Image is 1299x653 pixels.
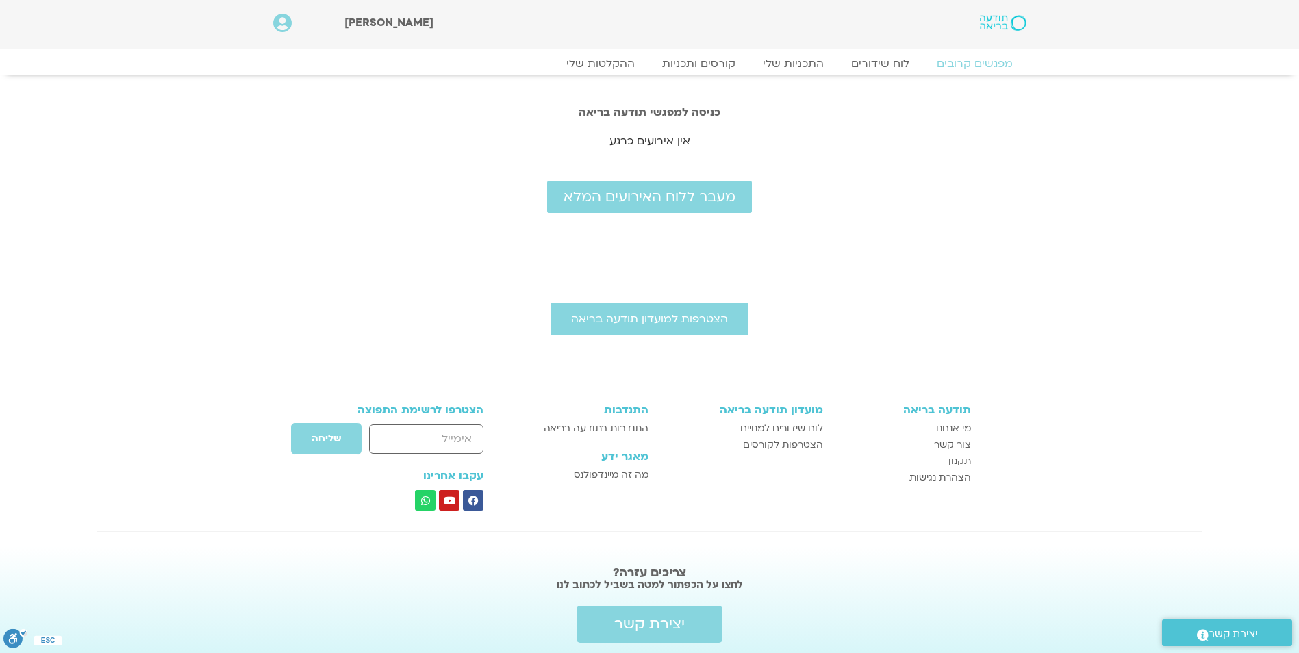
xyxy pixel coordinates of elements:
span: תקנון [948,453,971,470]
a: יצירת קשר [577,606,722,643]
a: התכניות שלי [749,57,837,71]
span: [PERSON_NAME] [344,15,433,30]
a: התנדבות בתודעה בריאה [521,420,648,437]
form: טופס חדש [329,422,484,462]
input: אימייל [369,424,483,454]
a: הצהרת נגישות [837,470,971,486]
h3: הצטרפו לרשימת התפוצה [329,404,484,416]
span: הצהרת נגישות [909,470,971,486]
a: צור קשר [837,437,971,453]
span: צור קשר [934,437,971,453]
a: מי אנחנו [837,420,971,437]
a: מעבר ללוח האירועים המלא [547,181,752,213]
h3: תודעה בריאה [837,404,971,416]
h2: צריכים עזרה? [293,566,1006,580]
h2: לחצו על הכפתור למטה בשביל לכתוב לנו [293,578,1006,591]
button: שליחה [290,422,362,455]
a: קורסים ותכניות [648,57,749,71]
span: מה זה מיינדפולנס [574,467,648,483]
a: ההקלטות שלי [553,57,648,71]
h3: מועדון תודעה בריאה [662,404,823,416]
span: הצטרפות למועדון תודעה בריאה [571,313,728,325]
span: שליחה [312,433,341,444]
span: מעבר ללוח האירועים המלא [564,189,735,205]
span: הצטרפות לקורסים [743,437,823,453]
a: יצירת קשר [1162,619,1292,646]
nav: Menu [273,57,1026,71]
h2: כניסה למפגשי תודעה בריאה [260,106,1040,118]
a: מפגשים קרובים [923,57,1026,71]
h3: מאגר ידע [521,450,648,463]
span: לוח שידורים למנויים [740,420,823,437]
a: הצטרפות למועדון תודעה בריאה [551,303,748,335]
span: מי אנחנו [936,420,971,437]
p: אין אירועים כרגע [260,132,1040,151]
h3: התנדבות [521,404,648,416]
a: מה זה מיינדפולנס [521,467,648,483]
a: תקנון [837,453,971,470]
span: התנדבות בתודעה בריאה [544,420,648,437]
a: הצטרפות לקורסים [662,437,823,453]
span: יצירת קשר [614,616,685,632]
h3: עקבו אחרינו [329,470,484,482]
a: לוח שידורים [837,57,923,71]
a: לוח שידורים למנויים [662,420,823,437]
span: יצירת קשר [1209,625,1258,643]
